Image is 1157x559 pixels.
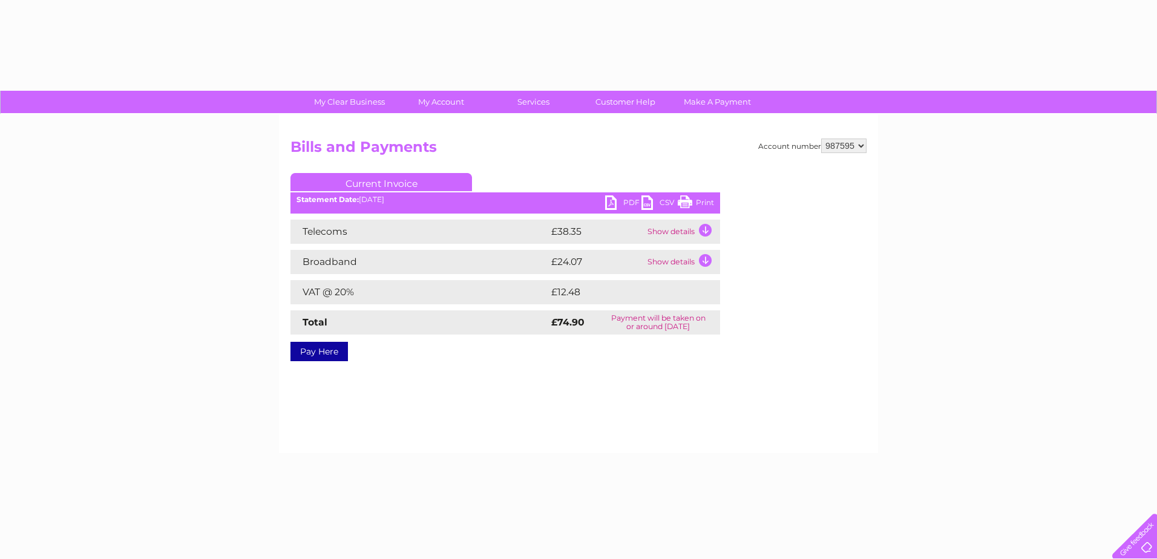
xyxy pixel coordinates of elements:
a: PDF [605,195,641,213]
a: CSV [641,195,678,213]
a: Services [483,91,583,113]
h2: Bills and Payments [290,139,867,162]
a: Current Invoice [290,173,472,191]
a: Pay Here [290,342,348,361]
strong: Total [303,316,327,328]
td: £38.35 [548,220,644,244]
div: [DATE] [290,195,720,204]
td: VAT @ 20% [290,280,548,304]
a: My Clear Business [300,91,399,113]
td: Broadband [290,250,548,274]
td: Telecoms [290,220,548,244]
b: Statement Date: [297,195,359,204]
div: Account number [758,139,867,153]
td: Payment will be taken on or around [DATE] [597,310,720,335]
a: Make A Payment [667,91,767,113]
a: Print [678,195,714,213]
td: £12.48 [548,280,695,304]
td: Show details [644,250,720,274]
a: My Account [392,91,491,113]
a: Customer Help [575,91,675,113]
td: Show details [644,220,720,244]
td: £24.07 [548,250,644,274]
strong: £74.90 [551,316,585,328]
